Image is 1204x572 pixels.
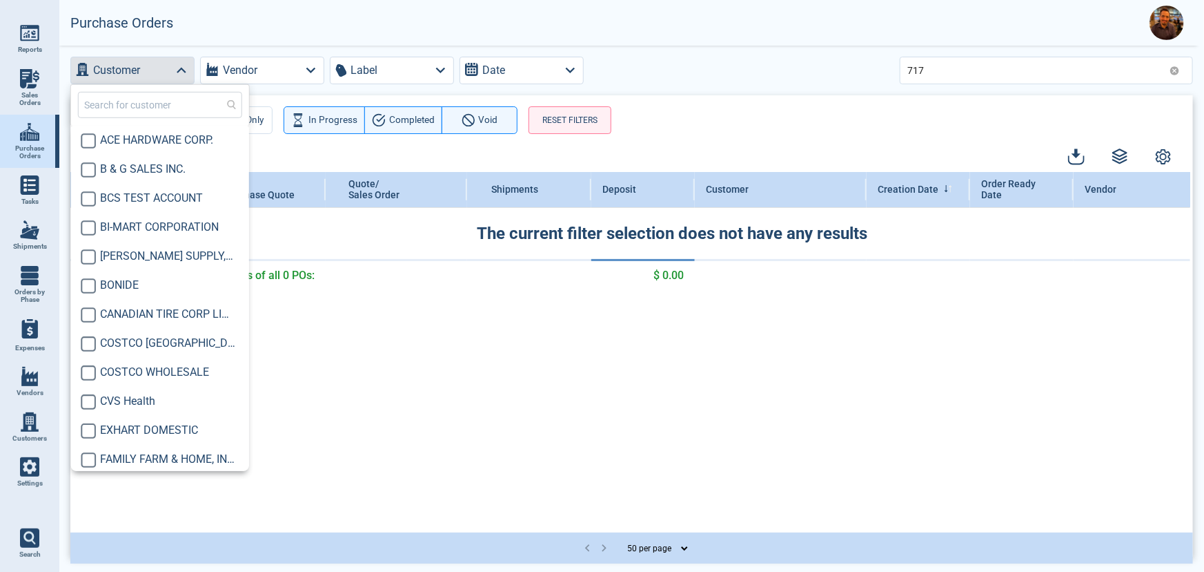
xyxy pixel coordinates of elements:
img: menu_icon [20,69,39,88]
span: PO/ Purchase Quote [224,178,295,200]
span: ACE HARDWARE CORP. [100,132,235,149]
button: Vendor [200,57,324,84]
span: BI-MART CORPORATION [100,219,235,236]
span: [PERSON_NAME] SUPPLY, INC. [100,248,235,265]
button: RESET FILTERS [529,106,611,134]
img: menu_icon [20,266,39,285]
span: Only [246,112,264,128]
img: menu_icon [20,220,39,240]
label: Label [351,61,377,80]
span: Creation Date [878,184,938,195]
img: menu_icon [20,412,39,432]
span: BONIDE [100,277,235,294]
img: menu_icon [20,457,39,477]
span: B & G SALES INC. [100,161,235,178]
span: Orders by Phase [11,288,48,304]
span: $ 0.00 [653,267,684,284]
span: Tasks [21,198,39,206]
span: Purchase Orders [11,144,48,160]
button: Completed [364,106,442,134]
span: Expenses [15,344,45,352]
span: Totals of all 0 POs: [222,267,315,284]
span: Deposit [602,184,636,195]
img: menu_icon [20,175,39,195]
span: Completed [389,112,435,128]
span: CVS Health [100,393,235,410]
span: In Progress [308,112,357,128]
span: Vendor [1085,184,1116,195]
nav: pagination navigation [580,540,613,557]
input: Search for PO or Sales Order or shipment number, etc. [907,60,1164,80]
span: BCS TEST ACCOUNT [100,190,235,207]
span: Search [19,551,41,559]
label: Vendor [223,61,257,80]
span: Order Ready Date [981,178,1048,201]
span: Reports [18,46,42,54]
img: Avatar [1149,6,1184,40]
span: EXHART DOMESTIC [100,422,235,439]
button: In Progress [284,106,365,134]
img: menu_icon [20,122,39,142]
span: Quote/ Sales Order [348,178,399,200]
span: CANADIAN TIRE CORP LIMITED [100,306,235,323]
span: Shipments [13,242,47,251]
button: Customer [70,57,195,84]
span: FAMILY FARM & HOME, INC. [100,451,235,468]
button: Label [330,57,454,84]
label: Date [482,61,505,80]
span: COSTCO WHOLESALE [100,364,235,381]
span: Void [479,112,498,128]
span: Settings [17,479,43,488]
span: Customers [12,435,47,443]
span: Sales Orders [11,91,48,107]
span: Vendors [17,389,43,397]
button: Date [460,57,584,84]
button: Void [442,106,517,134]
h2: Purchase Orders [70,15,173,31]
span: COSTCO [GEOGRAPHIC_DATA] [100,335,235,352]
img: menu_icon [20,23,39,43]
label: Customer [93,61,140,80]
input: Search for customer [78,92,242,118]
span: Customer [706,184,749,195]
span: Shipments [491,184,538,195]
img: menu_icon [20,367,39,386]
